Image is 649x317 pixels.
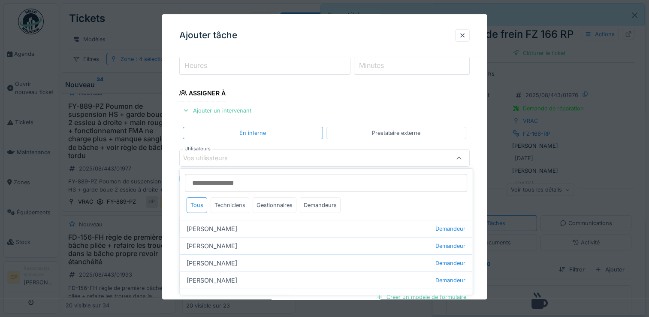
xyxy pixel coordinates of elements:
[179,87,226,101] div: Assigner à
[253,197,296,213] div: Gestionnaires
[180,237,472,254] div: [PERSON_NAME]
[187,197,207,213] div: Tous
[180,289,472,306] div: [PERSON_NAME]
[435,276,465,284] span: Demandeur
[435,225,465,233] span: Demandeur
[435,242,465,250] span: Demandeur
[183,154,240,163] div: Vos utilisateurs
[183,60,209,70] label: Heures
[180,254,472,271] div: [PERSON_NAME]
[179,105,255,116] div: Ajouter un intervenant
[357,60,386,70] label: Minutes
[372,129,420,137] div: Prestataire externe
[373,292,470,303] div: Créer un modèle de formulaire
[180,271,472,289] div: [PERSON_NAME]
[239,129,266,137] div: En interne
[435,293,465,302] span: Demandeur
[435,259,465,267] span: Demandeur
[179,30,237,41] h3: Ajouter tâche
[300,197,341,213] div: Demandeurs
[183,145,212,152] label: Utilisateurs
[211,197,249,213] div: Techniciens
[180,220,472,237] div: [PERSON_NAME]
